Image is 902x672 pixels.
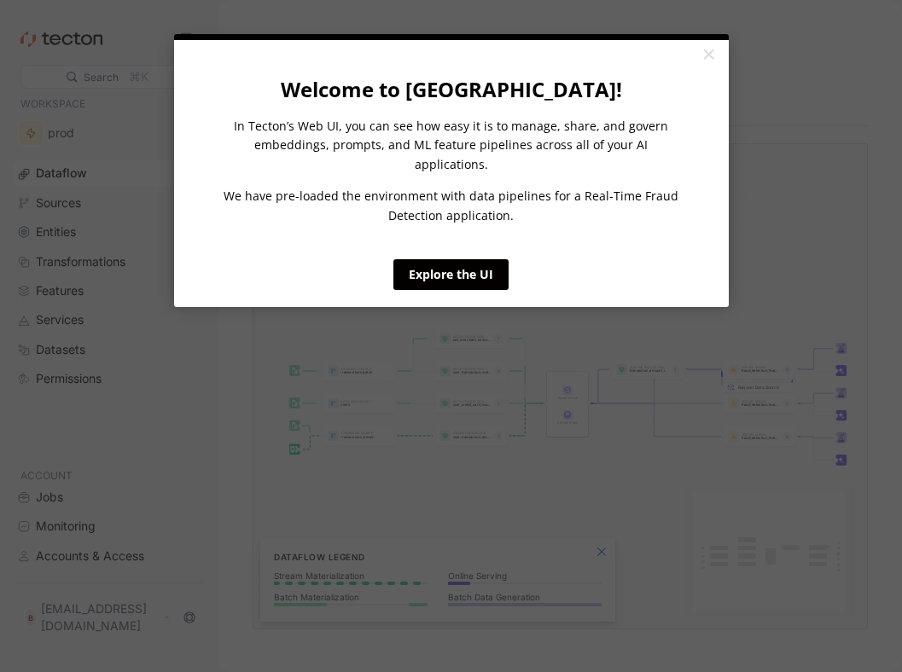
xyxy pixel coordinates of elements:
strong: Welcome to [GEOGRAPHIC_DATA]! [281,75,622,103]
p: We have pre-loaded the environment with data pipelines for a Real-Time Fraud Detection application. [220,187,683,225]
div: current step [174,34,729,40]
a: Explore the UI [393,259,509,290]
a: Close modal [694,40,724,71]
p: In Tecton’s Web UI, you can see how easy it is to manage, share, and govern embeddings, prompts, ... [220,117,683,174]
